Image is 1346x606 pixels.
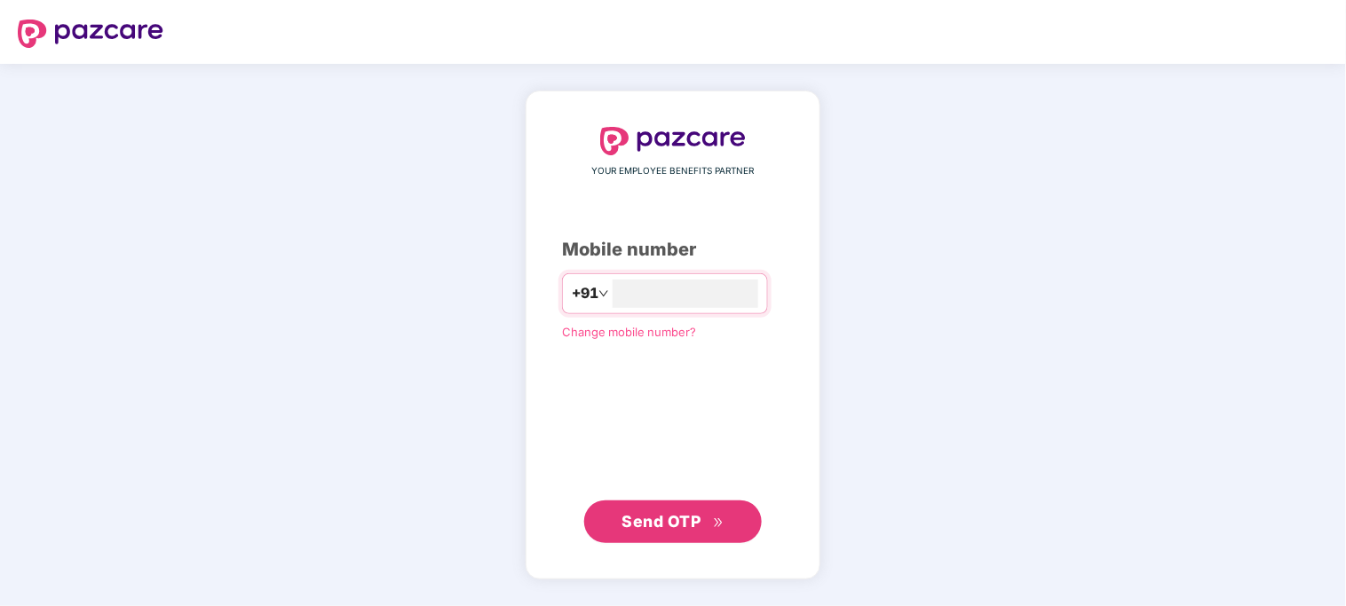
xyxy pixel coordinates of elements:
[622,512,701,531] span: Send OTP
[584,500,762,543] button: Send OTPdouble-right
[18,20,163,48] img: logo
[713,517,724,529] span: double-right
[562,325,696,339] a: Change mobile number?
[598,288,609,299] span: down
[600,127,746,155] img: logo
[562,236,784,264] div: Mobile number
[572,282,598,304] span: +91
[592,164,755,178] span: YOUR EMPLOYEE BENEFITS PARTNER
